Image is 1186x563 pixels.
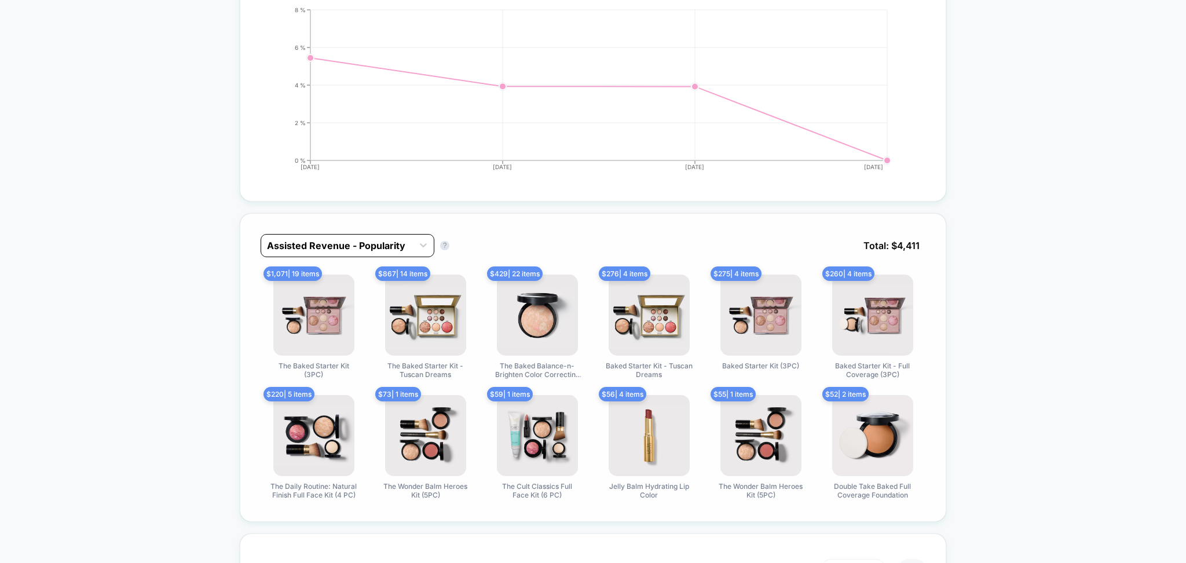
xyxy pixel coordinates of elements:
span: $ 55 | 1 items [711,387,756,401]
span: Total: $ 4,411 [858,234,925,257]
span: Double Take Baked Full Coverage Foundation [829,482,916,501]
span: $ 867 | 14 items [375,266,430,281]
img: Baked Starter Kit - Full Coverage (3PC) [832,275,913,356]
img: Baked Starter Kit (3PC) [720,275,801,356]
span: $ 1,071 | 19 items [263,266,322,281]
tspan: 4 % [295,81,306,88]
div: CONVERSION_RATE [249,7,914,181]
img: The Cult Classics Full Face Kit (6 PC) [497,395,578,476]
span: Jelly Balm Hydrating Lip Color [606,482,693,501]
span: The Wonder Balm Heroes Kit (5PC) [718,482,804,501]
span: $ 275 | 4 items [711,266,762,281]
span: $ 73 | 1 items [375,387,421,401]
tspan: [DATE] [685,163,704,170]
img: The Wonder Balm Heroes Kit (5PC) [720,395,801,476]
button: ? [440,241,449,250]
tspan: 2 % [295,119,306,126]
span: The Baked Starter Kit (3PC) [270,361,357,381]
span: The Cult Classics Full Face Kit (6 PC) [494,482,581,501]
span: $ 260 | 4 items [822,266,874,281]
img: Jelly Balm Hydrating Lip Color [609,395,690,476]
span: $ 276 | 4 items [599,266,650,281]
span: Baked Starter Kit - Tuscan Dreams [606,361,693,381]
span: The Daily Routine: Natural Finish Full Face Kit (4 PC) [270,482,357,501]
img: The Baked Starter Kit - Tuscan Dreams [385,275,466,356]
span: $ 429 | 22 items [487,266,543,281]
tspan: [DATE] [301,163,320,170]
tspan: [DATE] [493,163,512,170]
img: Double Take Baked Full Coverage Foundation [832,395,913,476]
tspan: 0 % [295,156,306,163]
span: The Wonder Balm Heroes Kit (5PC) [382,482,469,501]
img: The Daily Routine: Natural Finish Full Face Kit (4 PC) [273,395,354,476]
img: The Wonder Balm Heroes Kit (5PC) [385,395,466,476]
span: Baked Starter Kit - Full Coverage (3PC) [829,361,916,381]
span: $ 56 | 4 items [599,387,646,401]
tspan: 6 % [295,43,306,50]
img: The Baked Starter Kit (3PC) [273,275,354,356]
span: Baked Starter Kit (3PC) [722,361,799,381]
span: The Baked Balance-n-Brighten Color Correcting Foundation [494,361,581,381]
tspan: [DATE] [864,163,883,170]
img: The Baked Balance-n-Brighten Color Correcting Foundation [497,275,578,356]
span: $ 59 | 1 items [487,387,533,401]
span: $ 220 | 5 items [263,387,314,401]
span: The Baked Starter Kit - Tuscan Dreams [382,361,469,381]
img: Baked Starter Kit - Tuscan Dreams [609,275,690,356]
span: $ 52 | 2 items [822,387,869,401]
tspan: 8 % [295,6,306,13]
